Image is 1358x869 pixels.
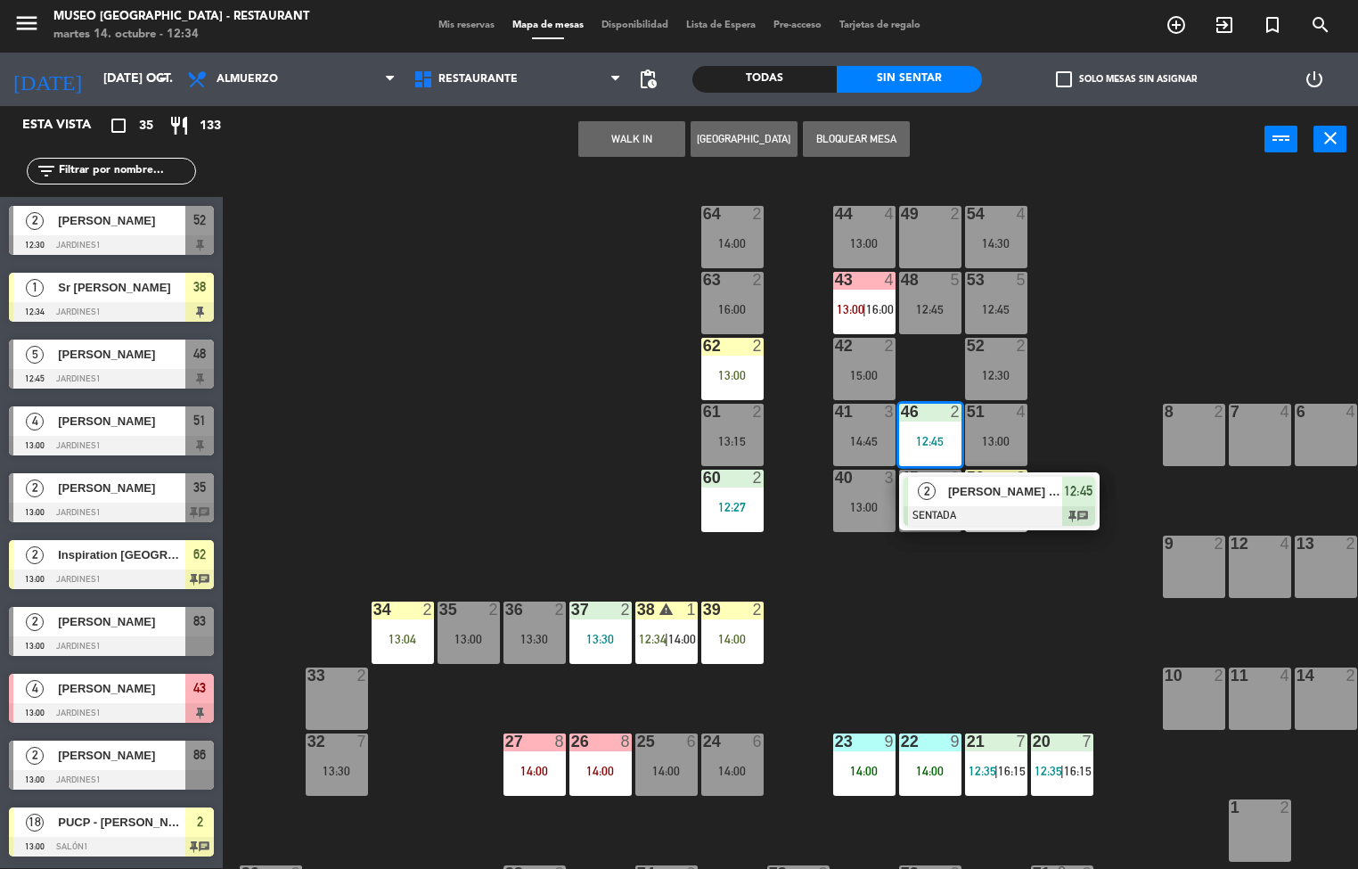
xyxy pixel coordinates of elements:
span: 12:35 [969,764,996,778]
div: 2 [752,338,763,354]
span: [PERSON_NAME] [58,746,185,765]
div: 14:00 [833,765,896,777]
div: 37 [571,602,572,618]
div: 14:00 [569,765,632,777]
span: | [1060,764,1064,778]
div: 13:00 [833,237,896,250]
div: 14:30 [965,237,1027,250]
div: 12:45 [965,303,1027,316]
div: 5 [950,272,961,288]
i: menu [13,10,40,37]
div: 2 [620,602,631,618]
div: 2 [950,206,961,222]
div: 49 [901,206,902,222]
div: 15:00 [833,369,896,381]
div: 4 [884,272,895,288]
div: 9 [950,734,961,750]
div: 1 [686,602,697,618]
span: 51 [193,410,206,431]
div: 25 [637,734,638,750]
button: close [1313,126,1346,152]
div: 13:00 [965,435,1027,447]
div: 62 [703,338,704,354]
span: Lista de Espera [677,20,765,30]
div: 12:45 [899,435,961,447]
div: 3 [1016,470,1027,486]
span: 13:00 [837,302,864,316]
span: 38 [193,276,206,298]
div: 13:15 [701,435,764,447]
input: Filtrar por nombre... [57,161,195,181]
i: restaurant [168,115,190,136]
div: 33 [307,668,308,684]
div: 2 [422,602,433,618]
div: 22 [901,734,902,750]
span: 12:45 [1064,480,1092,502]
span: [PERSON_NAME] [58,612,185,631]
div: 3 [884,404,895,420]
span: 35 [139,116,153,136]
div: 14:00 [701,237,764,250]
span: Sr [PERSON_NAME] [58,278,185,297]
div: 13:04 [372,633,434,645]
div: 13 [1297,536,1297,552]
span: 16:15 [1064,764,1092,778]
div: 36 [505,602,506,618]
div: 48 [901,272,902,288]
div: 8 [1165,404,1166,420]
div: 16:00 [701,303,764,316]
span: 14:00 [668,632,696,646]
div: 14 [1297,668,1297,684]
i: warning [659,602,674,617]
i: power_settings_new [1304,69,1325,90]
div: 13:30 [569,633,632,645]
div: 8 [554,734,565,750]
div: 35 [439,602,440,618]
span: 2 [26,613,44,631]
span: 16:00 [866,302,894,316]
div: 45 [901,470,902,486]
div: 20 [1033,734,1034,750]
div: 7 [356,734,367,750]
span: 18 [26,814,44,832]
span: 12:34 [639,632,667,646]
div: 2 [1346,536,1356,552]
span: 1 [26,279,44,297]
div: 42 [835,338,836,354]
button: Bloquear Mesa [803,121,910,157]
div: 14:00 [635,765,698,777]
div: 6 [752,734,763,750]
span: Tarjetas de regalo [830,20,929,30]
div: 4 [1280,404,1290,420]
span: [PERSON_NAME] [58,679,185,698]
span: | [665,632,668,646]
button: [GEOGRAPHIC_DATA] [691,121,798,157]
span: check_box_outline_blank [1056,71,1072,87]
i: search [1310,14,1331,36]
div: 6 [1297,404,1297,420]
span: 48 [193,343,206,365]
div: 6 [686,734,697,750]
div: 4 [1016,404,1027,420]
div: 4 [1016,206,1027,222]
div: 24 [703,734,704,750]
div: 2 [884,338,895,354]
div: 34 [373,602,374,618]
i: add_circle_outline [1166,14,1187,36]
span: Mapa de mesas [503,20,593,30]
span: | [994,764,998,778]
span: [PERSON_NAME] [58,345,185,364]
div: 51 [967,404,968,420]
div: 63 [703,272,704,288]
span: 5 [26,346,44,364]
span: [PERSON_NAME] [58,412,185,430]
i: turned_in_not [1262,14,1283,36]
span: 2 [197,811,203,832]
i: power_input [1271,127,1292,149]
i: crop_square [108,115,129,136]
div: 53 [967,272,968,288]
div: 2 [1016,338,1027,354]
div: 2 [752,404,763,420]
